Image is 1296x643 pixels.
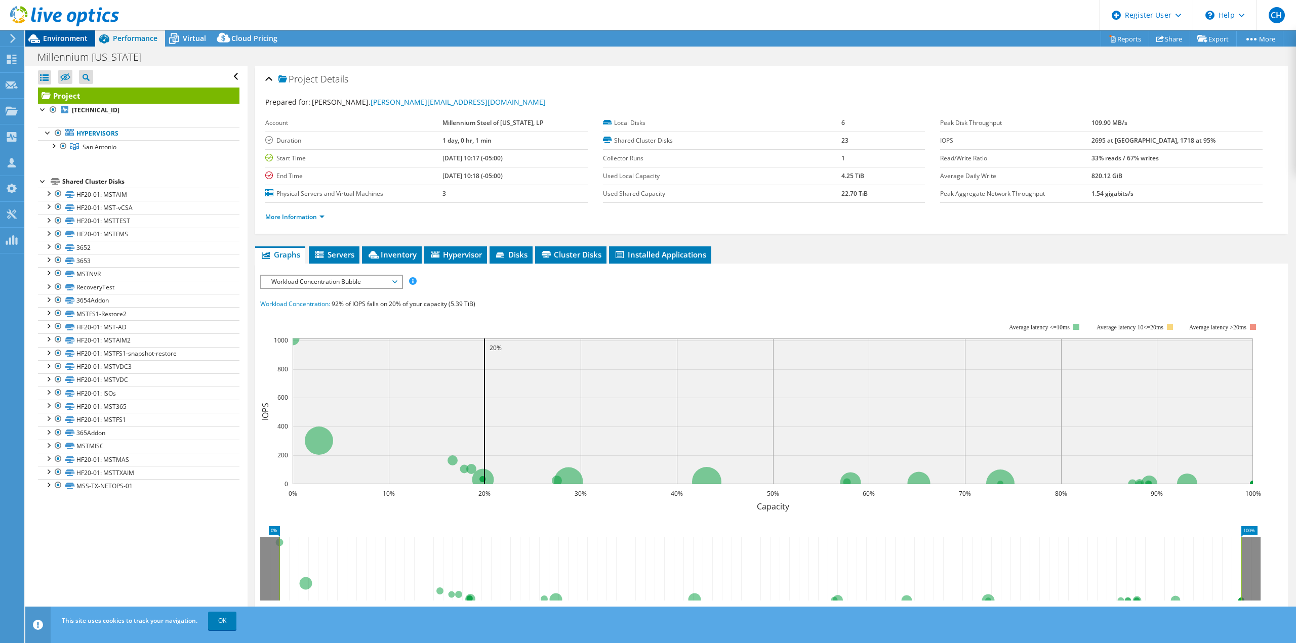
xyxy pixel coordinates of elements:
label: Duration [265,136,442,146]
label: Peak Disk Throughput [940,118,1091,128]
span: Servers [314,249,354,260]
b: 2695 at [GEOGRAPHIC_DATA], 1718 at 95% [1091,136,1216,145]
tspan: Average latency 10<=20ms [1097,324,1163,331]
a: Export [1190,31,1237,47]
b: 6 [841,118,845,127]
text: 800 [277,365,288,373]
a: RecoveryTest [38,281,239,294]
span: Virtual [183,33,206,43]
label: IOPS [940,136,1091,146]
a: MSTMISC [38,440,239,453]
a: MSTFS1-Restore2 [38,307,239,320]
span: Hypervisor [429,249,482,260]
b: 1 [841,154,845,162]
text: 10% [383,489,395,498]
a: 3653 [38,254,239,267]
a: HF20-01: MSTAIM2 [38,333,239,347]
text: 60% [863,489,875,498]
label: Start Time [265,153,442,163]
label: Average Daily Write [940,171,1091,181]
a: Share [1149,31,1190,47]
a: [PERSON_NAME][EMAIL_ADDRESS][DOMAIN_NAME] [371,97,546,107]
a: OK [208,612,236,630]
text: 50% [767,489,779,498]
a: HF20-01: MSTAIM [38,188,239,201]
span: Cluster Disks [540,249,601,260]
label: Account [265,118,442,128]
label: Peak Aggregate Network Throughput [940,189,1091,199]
span: Workload Concentration: [260,299,330,308]
a: More Information [265,212,325,221]
label: End Time [265,171,442,181]
label: Shared Cluster Disks [603,136,841,146]
span: Project [278,74,318,84]
a: San Antonio [38,140,239,153]
label: Physical Servers and Virtual Machines [265,189,442,199]
text: 70% [959,489,971,498]
text: 30% [575,489,587,498]
text: 20% [478,489,491,498]
label: Used Local Capacity [603,171,841,181]
a: HF20-01: MST-AD [38,320,239,333]
b: 1.54 gigabits/s [1091,189,1133,198]
a: 365Addon [38,426,239,440]
b: 33% reads / 67% writes [1091,154,1159,162]
text: 40% [671,489,683,498]
a: [TECHNICAL_ID] [38,104,239,117]
b: [DATE] 10:17 (-05:00) [442,154,503,162]
span: Disks [495,249,528,260]
b: [TECHNICAL_ID] [72,106,119,114]
tspan: Average latency <=10ms [1009,324,1070,331]
a: HF20-01: MSTFS1 [38,413,239,426]
a: HF20-01: MSTFMS [38,228,239,241]
text: IOPS [260,402,271,420]
a: HF20-01: MSTVDC [38,373,239,387]
span: Performance [113,33,157,43]
a: HF20-01: MSTTXAIM [38,466,239,479]
text: 0% [289,489,297,498]
span: 92% of IOPS falls on 20% of your capacity (5.39 TiB) [332,299,475,308]
a: HF20-01: MST-vCSA [38,201,239,214]
label: Collector Runs [603,153,841,163]
text: 400 [277,422,288,431]
svg: \n [1205,11,1214,20]
a: MSTNVR [38,267,239,280]
text: 1000 [274,336,288,345]
b: 1 day, 0 hr, 1 min [442,136,492,145]
a: HF20-01: ISOs [38,387,239,400]
text: 600 [277,393,288,402]
span: Inventory [367,249,417,260]
b: 23 [841,136,848,145]
span: Installed Applications [614,249,706,260]
text: 20% [490,344,502,352]
a: HF20-01: MST365 [38,400,239,413]
span: Cloud Pricing [231,33,277,43]
label: Used Shared Capacity [603,189,841,199]
span: San Antonio [83,143,116,151]
b: 109.90 MB/s [1091,118,1127,127]
a: Hypervisors [38,127,239,140]
a: 3654Addon [38,294,239,307]
a: Reports [1101,31,1149,47]
span: Workload Concentration Bubble [266,276,396,288]
text: 80% [1055,489,1067,498]
text: 90% [1151,489,1163,498]
span: This site uses cookies to track your navigation. [62,616,197,625]
h1: Millennium [US_STATE] [33,52,157,63]
a: HF20-01: MSTFS1-snapshot-restore [38,347,239,360]
a: HF20-01: MSTVDC3 [38,360,239,373]
text: Capacity [757,501,790,512]
text: 0 [285,480,288,488]
text: 200 [277,451,288,459]
b: [DATE] 10:18 (-05:00) [442,172,503,180]
b: 820.12 GiB [1091,172,1122,180]
b: 3 [442,189,446,198]
b: Millennium Steel of [US_STATE], LP [442,118,543,127]
a: HF20-01: MSTMAS [38,453,239,466]
a: More [1236,31,1283,47]
label: Prepared for: [265,97,310,107]
span: Environment [43,33,88,43]
div: Shared Cluster Disks [62,176,239,188]
span: Details [320,73,348,85]
text: 100% [1245,489,1261,498]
